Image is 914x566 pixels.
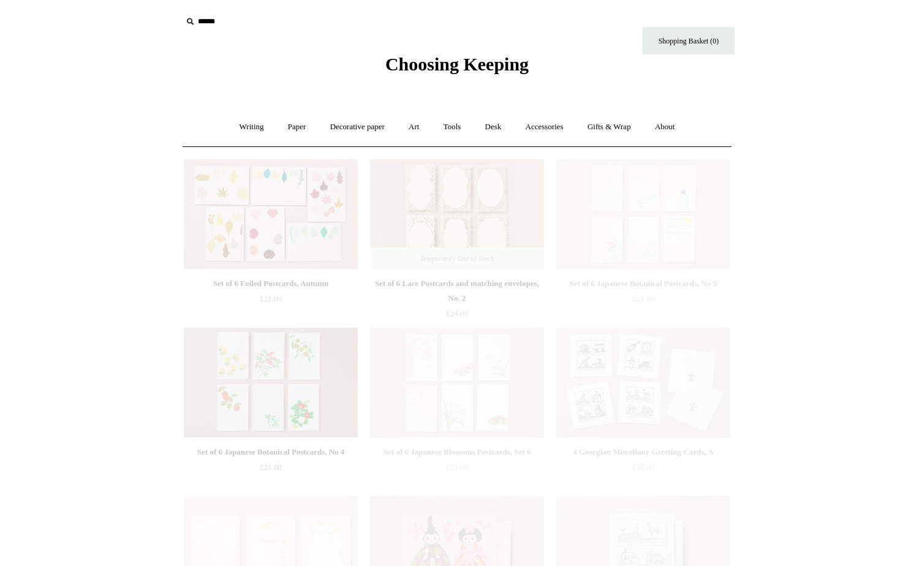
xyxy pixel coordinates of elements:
a: Set of 6 Foiled Postcards, Autumn Set of 6 Foiled Postcards, Autumn [184,159,358,270]
a: Desk [474,111,513,143]
a: Set of 6 Japanese Botanical Postcards, No 5 Set of 6 Japanese Botanical Postcards, No 5 [556,159,730,270]
a: Set of 6 Japanese Botanical Postcards, No 5 £21.00 [556,276,730,326]
a: Writing [228,111,275,143]
a: Set of 6 Japanese Blossoms Postcards, Set 6 £21.00 [370,445,544,495]
img: 4 Georgian Miscellany Greeting Cards, A [556,328,730,438]
a: Gifts & Wrap [576,111,642,143]
span: £24.00 [446,309,468,318]
div: Set of 6 Japanese Blossoms Postcards, Set 6 [373,445,541,459]
a: About [644,111,686,143]
a: Decorative paper [319,111,396,143]
a: Set of 6 Japanese Blossoms Postcards, Set 6 Set of 6 Japanese Blossoms Postcards, Set 6 [370,328,544,438]
span: £21.00 [260,462,282,472]
span: £18.00 [632,462,654,472]
img: Set of 6 Japanese Botanical Postcards, No 5 [556,159,730,270]
a: 4 Georgian Miscellany Greeting Cards, A £18.00 [556,445,730,495]
span: £21.00 [260,294,282,303]
a: Set of 6 Japanese Botanical Postcards, No 4 £21.00 [184,445,358,495]
span: Choosing Keeping [385,54,529,74]
a: Set of 6 Lace Postcards and matching envelopes, No. 2 Set of 6 Lace Postcards and matching envelo... [370,159,544,270]
span: £21.00 [446,462,468,472]
a: Choosing Keeping [385,64,529,72]
a: Set of 6 Japanese Botanical Postcards, No 4 Set of 6 Japanese Botanical Postcards, No 4 [184,328,358,438]
a: Accessories [515,111,575,143]
span: £21.00 [632,294,654,303]
a: 4 Georgian Miscellany Greeting Cards, A 4 Georgian Miscellany Greeting Cards, A [556,328,730,438]
div: Set of 6 Japanese Botanical Postcards, No 5 [559,276,727,291]
div: Set of 6 Lace Postcards and matching envelopes, No. 2 [373,276,541,306]
div: Set of 6 Foiled Postcards, Autumn [187,276,355,291]
img: Set of 6 Lace Postcards and matching envelopes, No. 2 [370,159,544,270]
a: Set of 6 Foiled Postcards, Autumn £21.00 [184,276,358,326]
div: Set of 6 Japanese Botanical Postcards, No 4 [187,445,355,459]
a: Art [398,111,430,143]
a: Tools [432,111,472,143]
a: Set of 6 Lace Postcards and matching envelopes, No. 2 £24.00 [370,276,544,326]
img: Set of 6 Foiled Postcards, Autumn [184,159,358,270]
img: Set of 6 Japanese Blossoms Postcards, Set 6 [370,328,544,438]
div: 4 Georgian Miscellany Greeting Cards, A [559,445,727,459]
img: Set of 6 Japanese Botanical Postcards, No 4 [184,328,358,438]
span: Temporarily Out of Stock [407,247,506,270]
a: Shopping Basket (0) [643,27,735,55]
a: Paper [277,111,317,143]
